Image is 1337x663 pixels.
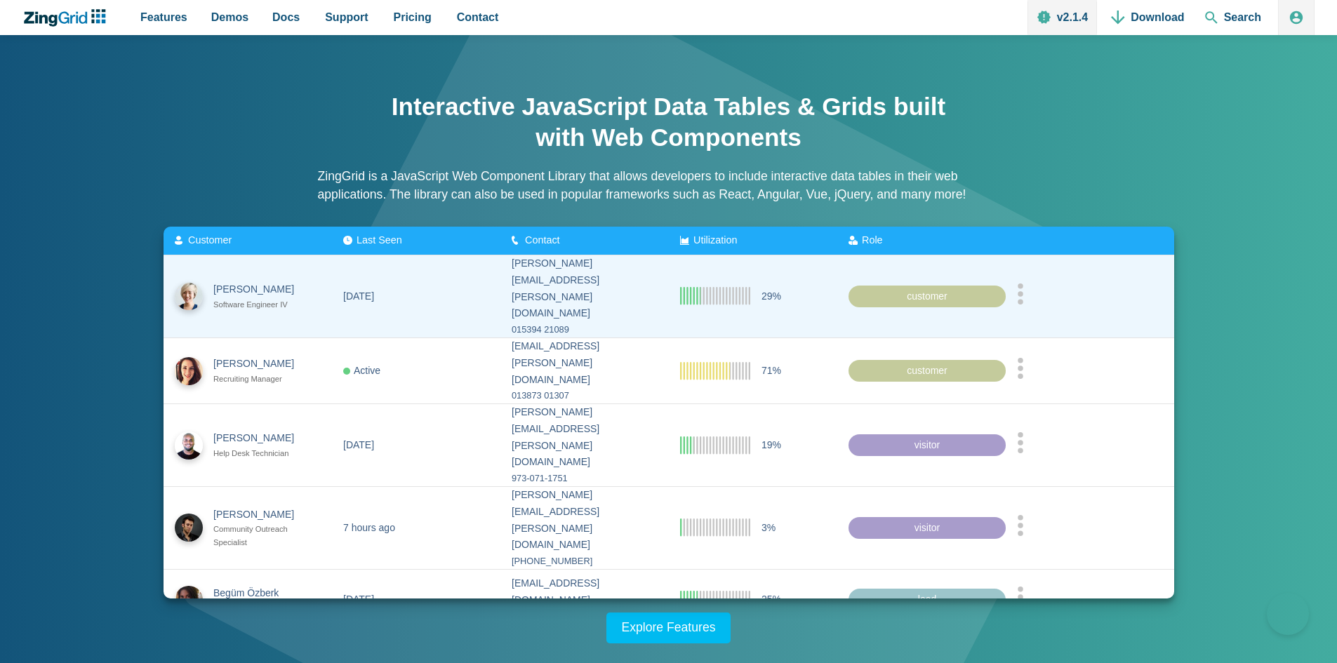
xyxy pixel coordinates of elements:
h1: Interactive JavaScript Data Tables & Grids built with Web Components [388,91,950,153]
div: [PERSON_NAME] [213,430,307,447]
span: Features [140,8,187,27]
span: Role [862,234,883,246]
span: Contact [525,234,560,246]
span: Demos [211,8,248,27]
a: Explore Features [606,612,731,643]
div: customer [849,285,1006,307]
div: Active [343,362,380,379]
span: Contact [457,8,499,27]
div: [PERSON_NAME][EMAIL_ADDRESS][PERSON_NAME][DOMAIN_NAME] [512,487,658,554]
div: customer [849,359,1006,382]
div: visitor [849,516,1006,539]
span: 25% [761,591,781,608]
span: Support [325,8,368,27]
div: [EMAIL_ADDRESS][PERSON_NAME][DOMAIN_NAME] [512,338,658,388]
span: Customer [188,234,232,246]
div: [PERSON_NAME] [213,506,307,523]
div: visitor [849,434,1006,456]
div: [PERSON_NAME][EMAIL_ADDRESS][PERSON_NAME][DOMAIN_NAME] [512,404,658,471]
span: 19% [761,436,781,453]
span: Utilization [693,234,737,246]
div: [PERSON_NAME] [213,281,307,298]
div: Help Desk Technician [213,447,307,460]
div: [EMAIL_ADDRESS][DOMAIN_NAME] [512,575,658,609]
span: Last Seen [357,234,402,246]
iframe: Toggle Customer Support [1267,593,1309,635]
div: [DATE] [343,591,374,608]
div: [PERSON_NAME][EMAIL_ADDRESS][PERSON_NAME][DOMAIN_NAME] [512,255,658,322]
div: lead [849,589,1006,611]
div: [PERSON_NAME] [213,356,307,373]
div: Community Outreach Specialist [213,523,307,549]
div: Software Engineer IV [213,298,307,312]
div: 015394 21089 [512,322,658,337]
div: 013873 01307 [512,388,658,403]
div: Recruiting Manager [213,373,307,386]
span: 29% [761,288,781,304]
a: ZingChart Logo. Click to return to the homepage [22,9,113,27]
div: [DATE] [343,436,374,453]
span: 3% [761,519,776,536]
span: Docs [272,8,300,27]
p: ZingGrid is a JavaScript Web Component Library that allows developers to include interactive data... [318,167,1020,204]
span: Pricing [394,8,432,27]
div: 7 hours ago [343,519,395,536]
div: 973-071-1751 [512,471,658,486]
span: 71% [761,362,781,379]
div: [DATE] [343,288,374,304]
div: [PHONE_NUMBER] [512,554,658,569]
div: Begüm Özberk [213,584,307,601]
